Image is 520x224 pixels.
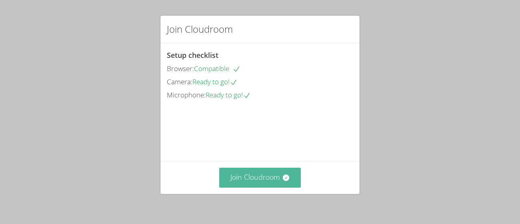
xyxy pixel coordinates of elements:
h2: Join Cloudroom [167,22,233,36]
span: Camera: [167,77,192,86]
span: Setup checklist [167,50,218,60]
span: Compatible [194,64,240,73]
span: Ready to go! [192,77,238,86]
span: Ready to go! [206,90,251,99]
button: Join Cloudroom [219,168,301,187]
span: Browser: [167,64,194,73]
span: Microphone: [167,90,206,99]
